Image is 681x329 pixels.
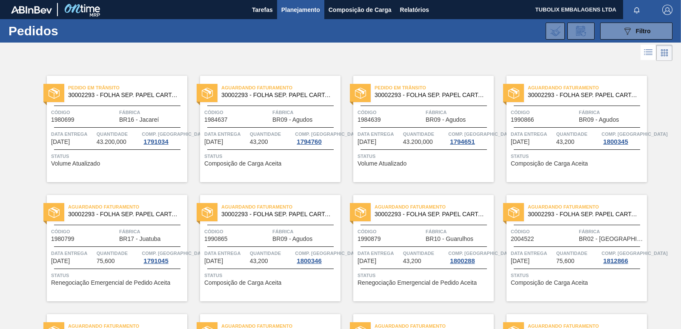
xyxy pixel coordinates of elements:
[295,130,361,138] span: Comp. Carga
[448,130,514,138] span: Comp. Carga
[97,139,126,145] span: 43.200,000
[355,207,366,218] img: status
[579,227,645,236] span: Fábrica
[295,249,361,257] span: Comp. Carga
[556,249,600,257] span: Quantidade
[204,108,270,117] span: Código
[221,92,334,98] span: 30002293 - FOLHA SEP. PAPEL CARTAO 1200x1000M 350g
[358,130,401,138] span: Data entrega
[252,5,273,15] span: Tarefas
[426,227,492,236] span: Fábrica
[142,249,185,264] a: Comp. [GEOGRAPHIC_DATA]1791045
[426,117,466,123] span: BR09 - Agudos
[51,117,74,123] span: 1980699
[221,83,340,92] span: Aguardando Faturamento
[623,4,650,16] button: Notificações
[601,138,629,145] div: 1800345
[272,236,312,242] span: BR09 - Agudos
[340,195,494,301] a: statusAguardando Faturamento30002293 - FOLHA SEP. PAPEL CARTAO 1200x1000M 350gCódigo1990879Fábric...
[119,227,185,236] span: Fábrica
[51,160,100,167] span: Volume Atualizado
[579,108,645,117] span: Fábrica
[403,139,433,145] span: 43.200,000
[204,160,281,167] span: Composição de Carga Aceita
[600,23,672,40] button: Filtro
[51,280,170,286] span: Renegociação Emergencial de Pedido Aceita
[641,45,656,61] div: Visão em Lista
[142,138,170,145] div: 1791034
[355,88,366,99] img: status
[51,227,117,236] span: Código
[528,83,647,92] span: Aguardando Faturamento
[204,130,248,138] span: Data entrega
[579,236,645,242] span: BR02 - Sergipe
[546,23,565,40] div: Importar Negociações dos Pedidos
[51,130,94,138] span: Data entrega
[358,280,477,286] span: Renegociação Emergencial de Pedido Aceita
[508,207,519,218] img: status
[187,195,340,301] a: statusAguardando Faturamento30002293 - FOLHA SEP. PAPEL CARTAO 1200x1000M 350gCódigo1990865Fábric...
[49,88,60,99] img: status
[272,117,312,123] span: BR09 - Agudos
[511,280,588,286] span: Composição de Carga Aceita
[358,152,492,160] span: Status
[272,227,338,236] span: Fábrica
[511,130,554,138] span: Data entrega
[51,249,94,257] span: Data entrega
[375,211,487,217] span: 30002293 - FOLHA SEP. PAPEL CARTAO 1200x1000M 350g
[204,249,248,257] span: Data entrega
[579,117,619,123] span: BR09 - Agudos
[601,257,629,264] div: 1812866
[295,257,323,264] div: 1800346
[119,108,185,117] span: Fábrica
[9,26,132,36] h1: Pedidos
[636,28,651,34] span: Filtro
[511,258,529,264] span: 04/09/2025
[281,5,320,15] span: Planejamento
[358,249,401,257] span: Data entrega
[556,258,575,264] span: 75,600
[511,108,577,117] span: Código
[448,249,492,264] a: Comp. [GEOGRAPHIC_DATA]1800288
[51,258,70,264] span: 01/09/2025
[97,249,140,257] span: Quantidade
[295,130,338,145] a: Comp. [GEOGRAPHIC_DATA]1794760
[51,236,74,242] span: 1980799
[97,258,115,264] span: 75,600
[68,203,187,211] span: Aguardando Faturamento
[511,249,554,257] span: Data entrega
[272,108,338,117] span: Fábrica
[358,227,423,236] span: Código
[403,249,446,257] span: Quantidade
[142,249,208,257] span: Comp. Carga
[221,211,334,217] span: 30002293 - FOLHA SEP. PAPEL CARTAO 1200x1000M 350g
[448,138,476,145] div: 1794651
[375,203,494,211] span: Aguardando Faturamento
[601,249,645,264] a: Comp. [GEOGRAPHIC_DATA]1812866
[34,76,187,182] a: statusPedido em Trânsito30002293 - FOLHA SEP. PAPEL CARTAO 1200x1000M 350gCódigo1980699FábricaBR1...
[400,5,429,15] span: Relatórios
[204,271,338,280] span: Status
[250,139,268,145] span: 43,200
[403,130,446,138] span: Quantidade
[358,236,381,242] span: 1990879
[51,271,185,280] span: Status
[51,108,117,117] span: Código
[403,258,421,264] span: 43,200
[295,138,323,145] div: 1794760
[601,249,667,257] span: Comp. Carga
[250,258,268,264] span: 43,200
[295,249,338,264] a: Comp. [GEOGRAPHIC_DATA]1800346
[34,195,187,301] a: statusAguardando Faturamento30002293 - FOLHA SEP. PAPEL CARTAO 1200x1000M 350gCódigo1980799Fábric...
[142,257,170,264] div: 1791045
[511,152,645,160] span: Status
[494,195,647,301] a: statusAguardando Faturamento30002293 - FOLHA SEP. PAPEL CARTAO 1200x1000M 350gCódigo2004522Fábric...
[204,236,228,242] span: 1990865
[250,249,293,257] span: Quantidade
[358,160,406,167] span: Volume Atualizado
[358,108,423,117] span: Código
[508,88,519,99] img: status
[556,139,575,145] span: 43,200
[340,76,494,182] a: statusPedido em Trânsito30002293 - FOLHA SEP. PAPEL CARTAO 1200x1000M 350gCódigo1984639FábricaBR0...
[204,117,228,123] span: 1984637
